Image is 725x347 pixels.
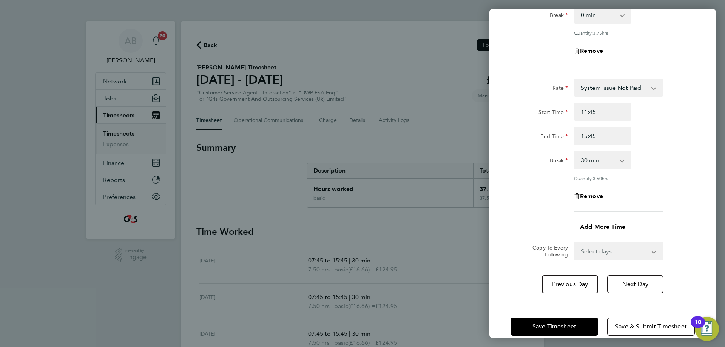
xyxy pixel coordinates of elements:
span: Remove [580,193,603,200]
div: 10 [694,322,701,332]
span: Save Timesheet [532,323,576,330]
span: Save & Submit Timesheet [615,323,687,330]
label: End Time [540,133,568,142]
button: Remove [574,48,603,54]
div: Quantity: hrs [574,30,663,36]
button: Remove [574,193,603,199]
span: 3.50 [593,175,602,181]
label: Break [550,12,568,21]
label: Break [550,157,568,166]
label: Copy To Every Following [526,244,568,258]
label: Start Time [538,109,568,118]
span: Remove [580,47,603,54]
button: Save Timesheet [511,318,598,336]
button: Next Day [607,275,663,293]
button: Open Resource Center, 10 new notifications [695,317,719,341]
span: Add More Time [580,223,625,230]
button: Previous Day [542,275,598,293]
button: Save & Submit Timesheet [607,318,695,336]
span: Next Day [622,281,648,288]
button: Add More Time [574,224,625,230]
span: Previous Day [552,281,588,288]
span: 3.75 [593,30,602,36]
div: Quantity: hrs [574,175,663,181]
input: E.g. 18:00 [574,127,631,145]
input: E.g. 08:00 [574,103,631,121]
label: Rate [552,85,568,94]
